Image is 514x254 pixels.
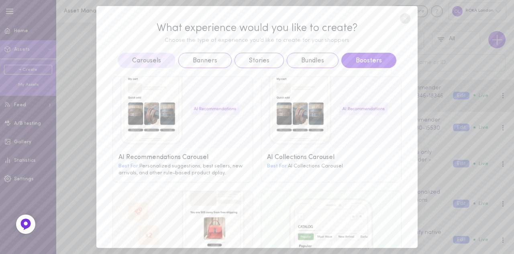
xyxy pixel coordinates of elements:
button: Carousels [118,53,175,68]
div: AI Collections Carousel [267,154,396,161]
div: AI Recommendations Carousel [118,154,247,161]
img: Feedback Button [20,218,32,230]
div: Choose the type of experience you’d like to create for your shoppers [112,37,402,44]
div: AI Collections Carousel [267,163,396,170]
button: Boosters [341,53,396,68]
button: Bundles [287,53,339,68]
div: Personalized suggestions, best sellers, new arrivals, and other rule-based product dplay. [118,163,247,176]
span: Best For: [267,163,288,169]
span: Best For: [118,163,139,169]
div: What experience would you like to create? [112,22,402,35]
button: Banners [178,53,232,68]
button: Stories [235,53,284,68]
